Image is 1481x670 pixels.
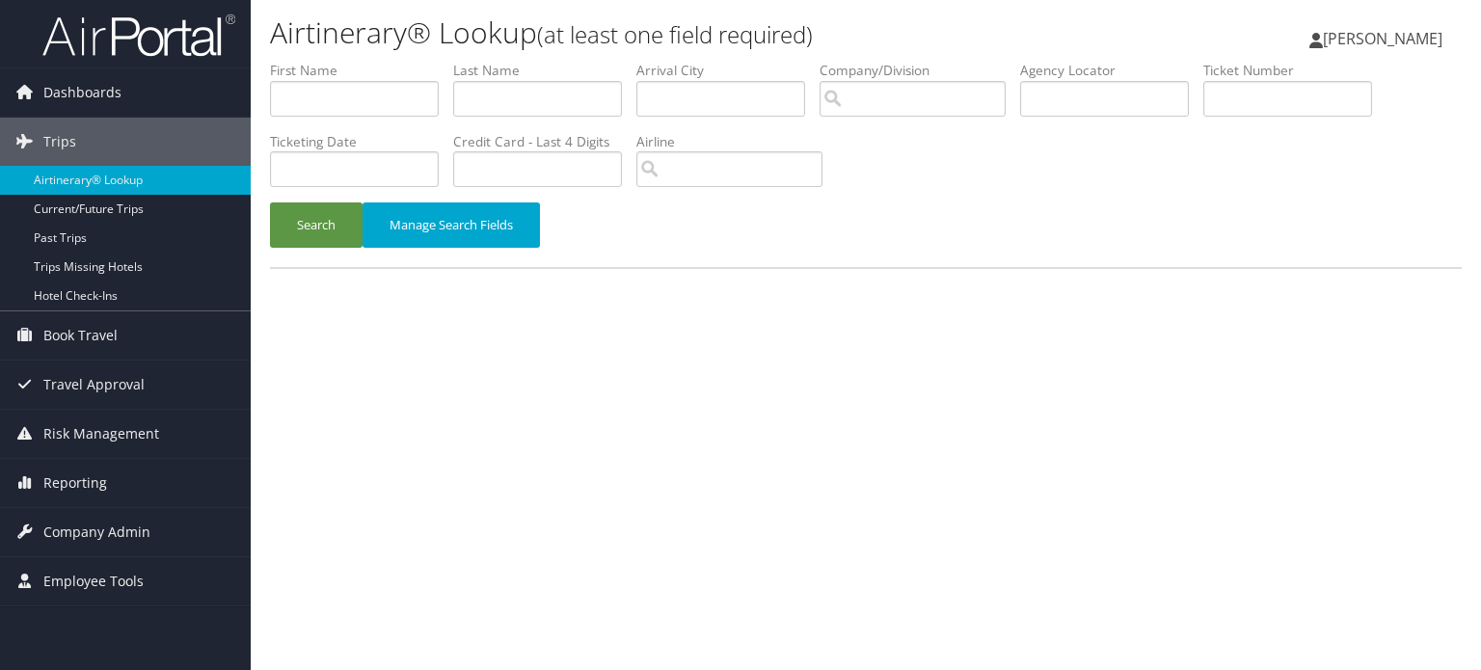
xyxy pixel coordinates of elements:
label: Last Name [453,61,636,80]
label: Ticketing Date [270,132,453,151]
span: Reporting [43,459,107,507]
span: Trips [43,118,76,166]
h1: Airtinerary® Lookup [270,13,1064,53]
a: [PERSON_NAME] [1309,10,1462,67]
button: Manage Search Fields [363,202,540,248]
label: Agency Locator [1020,61,1203,80]
img: airportal-logo.png [42,13,235,58]
span: Employee Tools [43,557,144,605]
label: Arrival City [636,61,820,80]
span: Book Travel [43,311,118,360]
button: Search [270,202,363,248]
label: Company/Division [820,61,1020,80]
span: Company Admin [43,508,150,556]
span: Travel Approval [43,361,145,409]
label: Airline [636,132,837,151]
label: Credit Card - Last 4 Digits [453,132,636,151]
span: Dashboards [43,68,121,117]
span: [PERSON_NAME] [1323,28,1442,49]
label: First Name [270,61,453,80]
small: (at least one field required) [537,18,813,50]
span: Risk Management [43,410,159,458]
label: Ticket Number [1203,61,1387,80]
